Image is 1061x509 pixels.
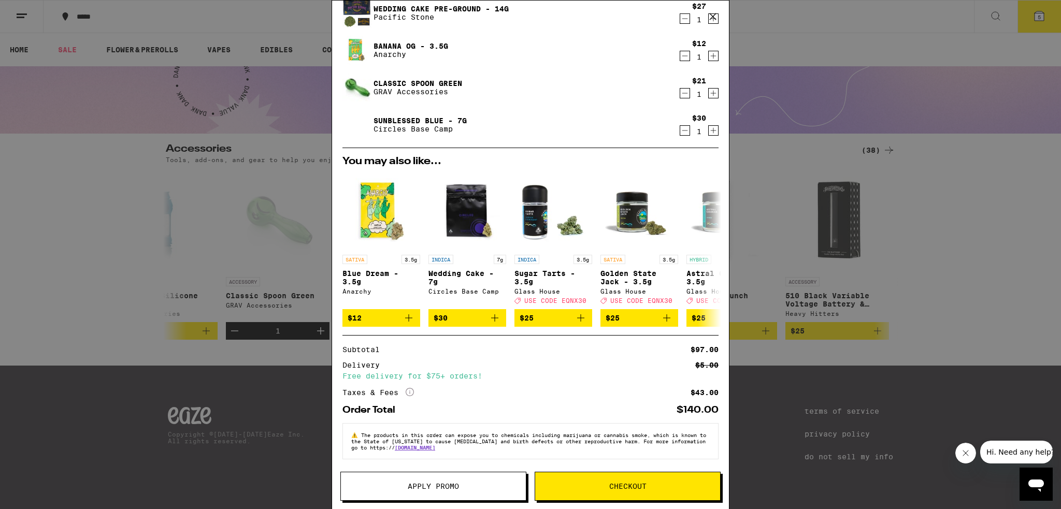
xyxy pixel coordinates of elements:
div: $5.00 [695,361,719,369]
button: Increment [708,88,719,98]
p: Pacific Stone [374,13,509,21]
div: Delivery [342,361,387,369]
p: 3.5g [659,255,678,264]
div: Subtotal [342,346,387,353]
span: $30 [434,314,448,322]
div: Glass House [686,288,764,295]
div: Order Total [342,405,403,415]
button: Add to bag [600,309,678,327]
div: $140.00 [677,405,719,415]
img: Classic Spoon Green [342,68,371,107]
p: Circles Base Camp [374,125,467,133]
div: Glass House [600,288,678,295]
span: $25 [520,314,534,322]
div: $21 [692,77,706,85]
div: Glass House [514,288,592,295]
button: Decrement [680,125,690,136]
img: Sunblessed Blue - 7g [342,110,371,139]
p: Wedding Cake - 7g [428,269,506,286]
button: Increment [708,51,719,61]
span: Checkout [609,483,647,490]
a: Open page for Blue Dream - 3.5g from Anarchy [342,172,420,309]
p: INDICA [514,255,539,264]
img: Circles Base Camp - Wedding Cake - 7g [428,172,506,250]
div: $27 [692,2,706,10]
p: Astral Cookies - 3.5g [686,269,764,286]
div: $12 [692,39,706,48]
div: Taxes & Fees [342,388,414,397]
div: $30 [692,114,706,122]
img: Glass House - Golden State Jack - 3.5g [600,172,678,250]
a: Sunblessed Blue - 7g [374,117,467,125]
p: 7g [494,255,506,264]
button: Add to bag [428,309,506,327]
p: GRAV Accessories [374,88,462,96]
div: 1 [692,53,706,61]
span: Apply Promo [408,483,459,490]
a: [DOMAIN_NAME] [395,444,435,450]
button: Add to bag [342,309,420,327]
img: Glass House - Astral Cookies - 3.5g [686,172,764,250]
span: $25 [606,314,620,322]
p: Sugar Tarts - 3.5g [514,269,592,286]
div: Anarchy [342,288,420,295]
div: 1 [692,127,706,136]
span: USE CODE EQNX30 [610,297,672,304]
p: Blue Dream - 3.5g [342,269,420,286]
a: Classic Spoon Green [374,79,462,88]
p: Golden State Jack - 3.5g [600,269,678,286]
p: 3.5g [573,255,592,264]
div: 1 [692,16,706,24]
h2: You may also like... [342,156,719,167]
button: Decrement [680,88,690,98]
button: Add to bag [514,309,592,327]
a: Open page for Astral Cookies - 3.5g from Glass House [686,172,764,309]
div: $43.00 [691,389,719,396]
div: $97.00 [691,346,719,353]
img: Glass House - Sugar Tarts - 3.5g [514,172,592,250]
iframe: Button to launch messaging window [1020,468,1053,501]
span: The products in this order can expose you to chemicals including marijuana or cannabis smoke, whi... [351,432,706,450]
p: 3.5g [402,255,420,264]
span: Hi. Need any help? [6,7,75,16]
a: Wedding Cake Pre-Ground - 14g [374,5,509,13]
button: Increment [708,125,719,136]
p: Anarchy [374,50,448,59]
div: 1 [692,90,706,98]
span: $12 [348,314,362,322]
img: Banana OG - 3.5g [342,36,371,65]
div: Free delivery for $75+ orders! [342,372,719,380]
p: INDICA [428,255,453,264]
iframe: Close message [955,443,976,463]
a: Open page for Sugar Tarts - 3.5g from Glass House [514,172,592,309]
a: Open page for Wedding Cake - 7g from Circles Base Camp [428,172,506,309]
button: Apply Promo [340,472,526,501]
span: USE CODE EQNX30 [696,297,758,304]
button: Decrement [680,51,690,61]
iframe: Message from company [980,441,1053,463]
div: Circles Base Camp [428,288,506,295]
button: Decrement [680,13,690,24]
button: Checkout [535,472,721,501]
span: $25 [692,314,706,322]
span: ⚠️ [351,432,361,438]
a: Open page for Golden State Jack - 3.5g from Glass House [600,172,678,309]
img: Anarchy - Blue Dream - 3.5g [342,172,420,250]
a: Banana OG - 3.5g [374,42,448,50]
p: SATIVA [600,255,625,264]
p: HYBRID [686,255,711,264]
span: USE CODE EQNX30 [524,297,586,304]
button: Add to bag [686,309,764,327]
